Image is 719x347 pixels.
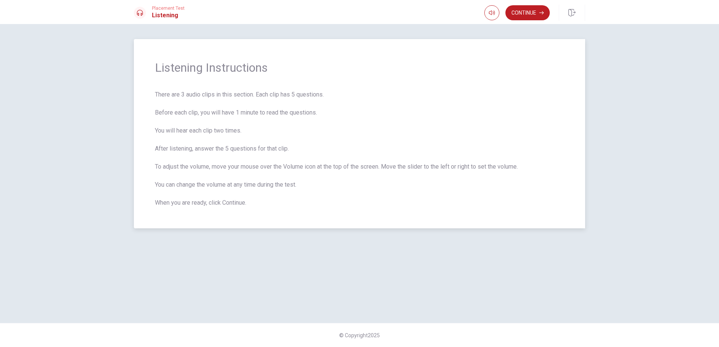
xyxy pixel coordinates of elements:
[155,90,564,207] span: There are 3 audio clips in this section. Each clip has 5 questions. Before each clip, you will ha...
[152,11,185,20] h1: Listening
[152,6,185,11] span: Placement Test
[505,5,550,20] button: Continue
[339,332,380,338] span: © Copyright 2025
[155,60,564,75] span: Listening Instructions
